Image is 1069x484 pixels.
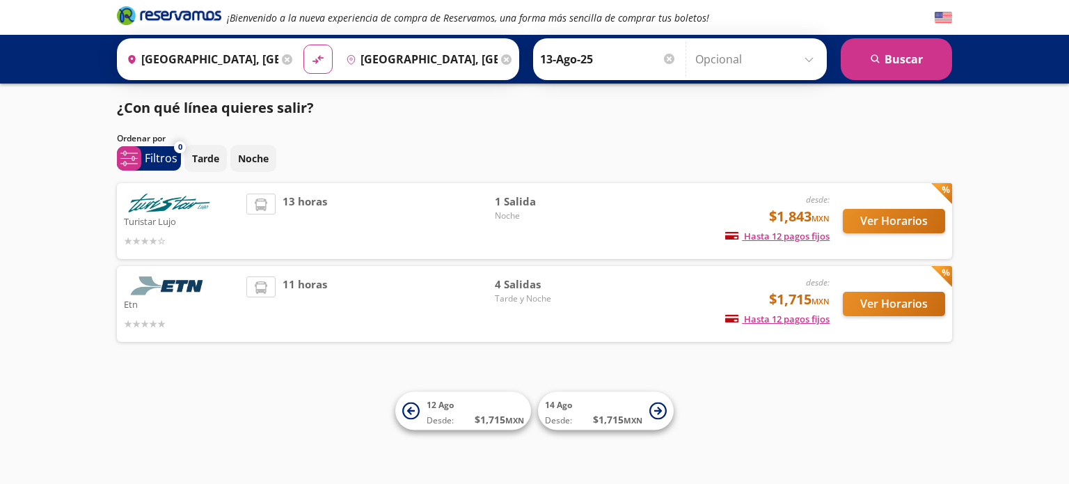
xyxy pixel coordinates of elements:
[124,212,239,229] p: Turistar Lujo
[227,11,709,24] em: ¡Bienvenido a la nueva experiencia de compra de Reservamos, una forma más sencilla de comprar tus...
[495,276,592,292] span: 4 Salidas
[593,412,642,427] span: $ 1,715
[117,97,314,118] p: ¿Con qué línea quieres salir?
[475,412,524,427] span: $ 1,715
[545,399,572,411] span: 14 Ago
[427,414,454,427] span: Desde:
[230,145,276,172] button: Noche
[124,276,214,295] img: Etn
[124,295,239,312] p: Etn
[124,194,214,212] img: Turistar Lujo
[427,399,454,411] span: 12 Ago
[117,5,221,30] a: Brand Logo
[117,146,181,171] button: 0Filtros
[283,276,327,331] span: 11 horas
[769,206,830,227] span: $1,843
[538,392,674,430] button: 14 AgoDesde:$1,715MXN
[695,42,820,77] input: Opcional
[121,42,278,77] input: Buscar Origen
[184,145,227,172] button: Tarde
[843,292,945,316] button: Ver Horarios
[238,151,269,166] p: Noche
[495,194,592,210] span: 1 Salida
[545,414,572,427] span: Desde:
[505,415,524,426] small: MXN
[117,132,166,145] p: Ordenar por
[178,141,182,153] span: 0
[495,210,592,222] span: Noche
[811,213,830,224] small: MXN
[624,415,642,426] small: MXN
[283,194,327,249] span: 13 horas
[145,150,177,166] p: Filtros
[806,276,830,288] em: desde:
[340,42,498,77] input: Buscar Destino
[811,296,830,306] small: MXN
[117,5,221,26] i: Brand Logo
[192,151,219,166] p: Tarde
[935,9,952,26] button: English
[769,289,830,310] span: $1,715
[395,392,531,430] button: 12 AgoDesde:$1,715MXN
[725,230,830,242] span: Hasta 12 pagos fijos
[725,313,830,325] span: Hasta 12 pagos fijos
[540,42,676,77] input: Elegir Fecha
[806,194,830,205] em: desde:
[843,209,945,233] button: Ver Horarios
[841,38,952,80] button: Buscar
[495,292,592,305] span: Tarde y Noche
